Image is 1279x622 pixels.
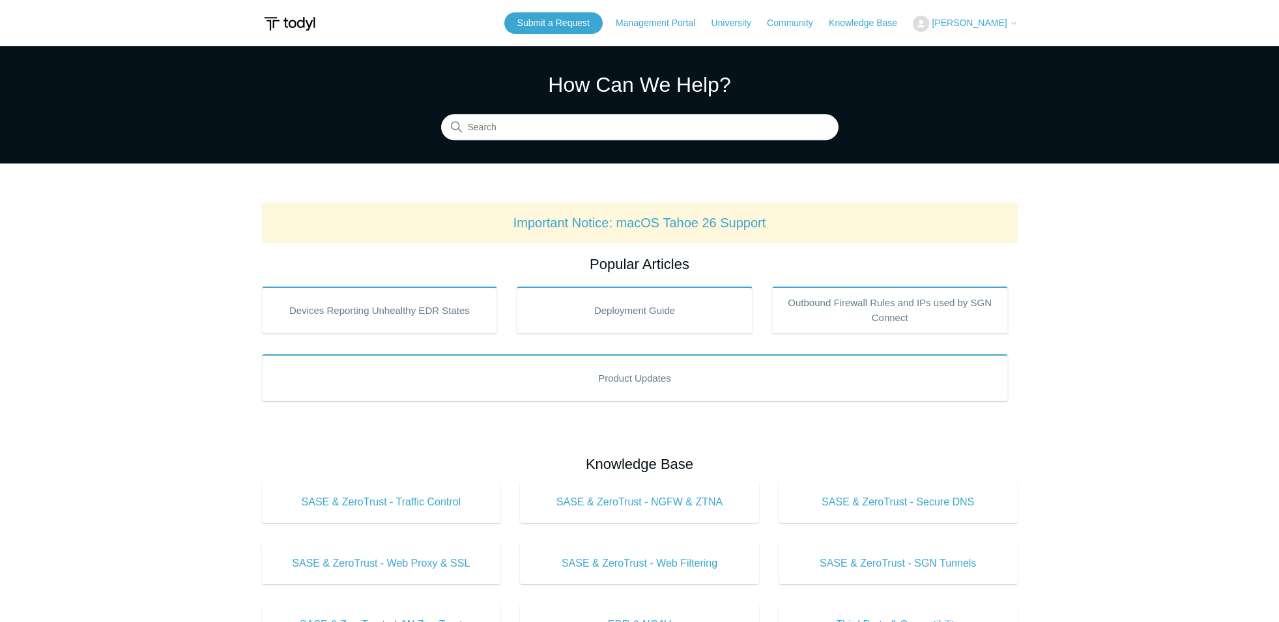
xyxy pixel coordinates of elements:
[441,115,839,141] input: Search
[798,556,998,571] span: SASE & ZeroTrust - SGN Tunnels
[262,354,1008,401] a: Product Updates
[262,253,1018,275] h2: Popular Articles
[520,543,759,584] a: SASE & ZeroTrust - Web Filtering
[616,16,708,30] a: Management Portal
[539,494,740,510] span: SASE & ZeroTrust - NGFW & ZTNA
[932,18,1007,28] span: [PERSON_NAME]
[281,494,481,510] span: SASE & ZeroTrust - Traffic Control
[779,543,1018,584] a: SASE & ZeroTrust - SGN Tunnels
[779,481,1018,523] a: SASE & ZeroTrust - Secure DNS
[772,287,1008,333] a: Outbound Firewall Rules and IPs used by SGN Connect
[513,216,766,230] a: Important Notice: macOS Tahoe 26 Support
[262,453,1018,475] h2: Knowledge Base
[539,556,740,571] span: SASE & ZeroTrust - Web Filtering
[262,543,501,584] a: SASE & ZeroTrust - Web Proxy & SSL
[517,287,753,333] a: Deployment Guide
[441,69,839,100] h1: How Can We Help?
[711,16,764,30] a: University
[913,16,1017,32] button: [PERSON_NAME]
[520,481,759,523] a: SASE & ZeroTrust - NGFW & ZTNA
[829,16,910,30] a: Knowledge Base
[281,556,481,571] span: SASE & ZeroTrust - Web Proxy & SSL
[262,12,317,36] img: Todyl Support Center Help Center home page
[262,287,498,333] a: Devices Reporting Unhealthy EDR States
[767,16,826,30] a: Community
[798,494,998,510] span: SASE & ZeroTrust - Secure DNS
[262,481,501,523] a: SASE & ZeroTrust - Traffic Control
[504,12,603,34] a: Submit a Request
